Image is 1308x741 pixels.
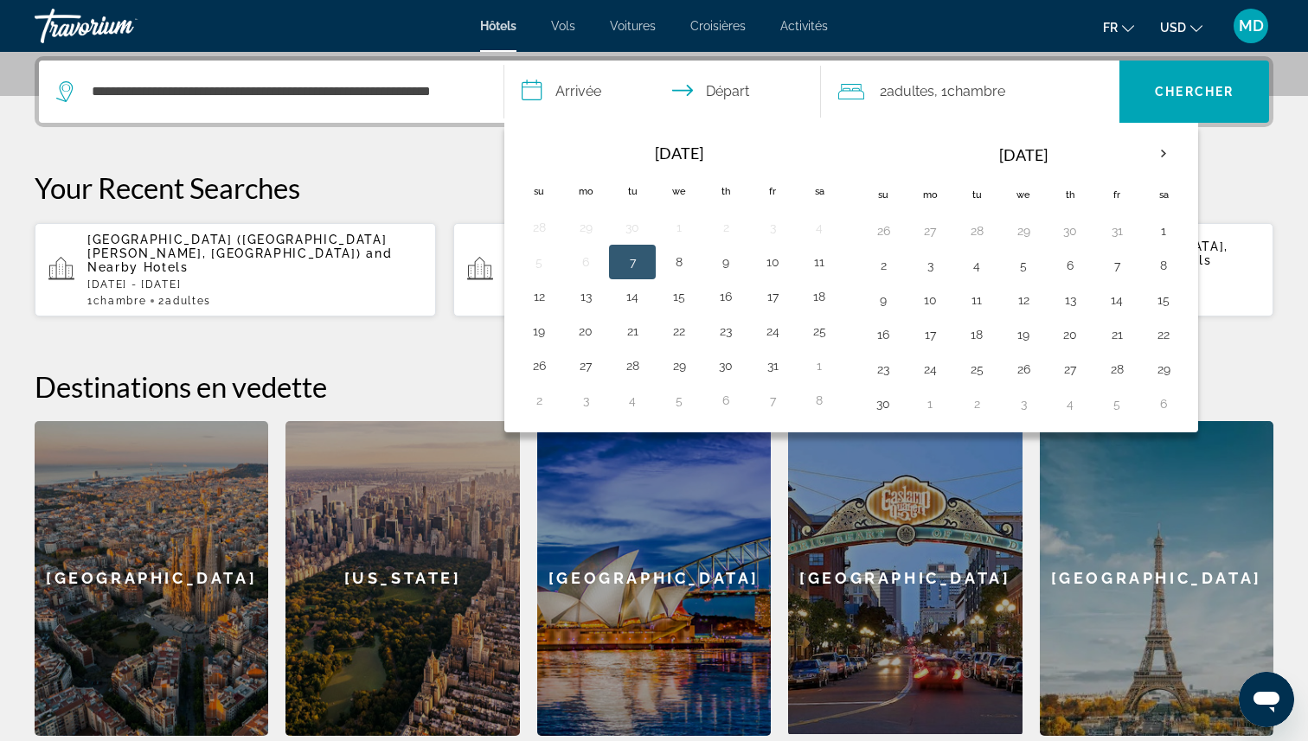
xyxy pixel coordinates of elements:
[712,250,740,274] button: Day 9
[572,388,599,412] button: Day 3
[1103,357,1131,381] button: Day 28
[1040,421,1273,736] div: [GEOGRAPHIC_DATA]
[1056,392,1084,416] button: Day 4
[759,215,786,240] button: Day 3
[665,388,693,412] button: Day 5
[1150,219,1177,243] button: Day 1
[780,19,828,33] a: Activités
[537,421,771,736] a: Sydney[GEOGRAPHIC_DATA]
[869,357,897,381] button: Day 23
[1119,61,1269,123] button: Search
[453,222,855,317] button: The [GEOGRAPHIC_DATA] ([GEOGRAPHIC_DATA], [GEOGRAPHIC_DATA]) and Nearby Hotels[DATE] - [DATE]1Cha...
[572,284,599,309] button: Day 13
[665,250,693,274] button: Day 8
[1103,219,1131,243] button: Day 31
[525,250,553,274] button: Day 5
[1150,253,1177,278] button: Day 8
[712,388,740,412] button: Day 6
[619,215,646,240] button: Day 30
[712,215,740,240] button: Day 2
[619,388,646,412] button: Day 4
[1228,8,1273,44] button: User Menu
[551,19,575,33] a: Vols
[916,357,944,381] button: Day 24
[1150,392,1177,416] button: Day 6
[35,3,208,48] a: Travorium
[963,288,991,312] button: Day 11
[665,284,693,309] button: Day 15
[1103,21,1118,35] span: fr
[934,80,1005,104] span: , 1
[572,250,599,274] button: Day 6
[1010,357,1037,381] button: Day 26
[1103,288,1131,312] button: Day 14
[712,319,740,343] button: Day 23
[1150,288,1177,312] button: Day 15
[869,219,897,243] button: Day 26
[665,319,693,343] button: Day 22
[805,388,833,412] button: Day 8
[821,61,1120,123] button: Travelers: 2 adults, 0 children
[916,323,944,347] button: Day 17
[869,288,897,312] button: Day 9
[610,19,656,33] a: Voitures
[869,392,897,416] button: Day 30
[805,250,833,274] button: Day 11
[887,83,934,99] span: Adultes
[1040,421,1273,736] a: Paris[GEOGRAPHIC_DATA]
[39,61,1269,123] div: Search widget
[1239,672,1294,727] iframe: Bouton de lancement de la fenêtre de messagerie
[1103,392,1131,416] button: Day 5
[35,170,1273,205] p: Your Recent Searches
[963,357,991,381] button: Day 25
[788,421,1022,734] div: [GEOGRAPHIC_DATA]
[880,80,934,104] span: 2
[759,354,786,378] button: Day 31
[665,215,693,240] button: Day 1
[759,250,786,274] button: Day 10
[963,392,991,416] button: Day 2
[1056,253,1084,278] button: Day 6
[619,319,646,343] button: Day 21
[35,421,268,736] div: [GEOGRAPHIC_DATA]
[805,284,833,309] button: Day 18
[165,295,211,307] span: Adultes
[285,421,519,736] a: New York[US_STATE]
[690,19,746,33] a: Croisières
[1010,323,1037,347] button: Day 19
[1239,17,1264,35] span: MD
[87,278,422,291] p: [DATE] - [DATE]
[537,421,771,736] div: [GEOGRAPHIC_DATA]
[869,253,897,278] button: Day 2
[963,323,991,347] button: Day 18
[1010,253,1037,278] button: Day 5
[87,233,387,260] span: [GEOGRAPHIC_DATA] ([GEOGRAPHIC_DATA][PERSON_NAME], [GEOGRAPHIC_DATA])
[788,421,1022,736] a: San Diego[GEOGRAPHIC_DATA]
[916,219,944,243] button: Day 27
[869,323,897,347] button: Day 16
[525,388,553,412] button: Day 2
[525,284,553,309] button: Day 12
[665,354,693,378] button: Day 29
[1056,288,1084,312] button: Day 13
[572,319,599,343] button: Day 20
[35,369,1273,404] h2: Destinations en vedette
[916,392,944,416] button: Day 1
[805,319,833,343] button: Day 25
[1155,85,1234,99] span: Chercher
[158,295,210,307] span: 2
[1150,323,1177,347] button: Day 22
[480,19,516,33] a: Hôtels
[759,284,786,309] button: Day 17
[90,79,478,105] input: Search hotel destination
[93,295,147,307] span: Chambre
[1056,323,1084,347] button: Day 20
[1160,15,1202,40] button: Change currency
[1056,219,1084,243] button: Day 30
[525,215,553,240] button: Day 28
[1010,392,1037,416] button: Day 3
